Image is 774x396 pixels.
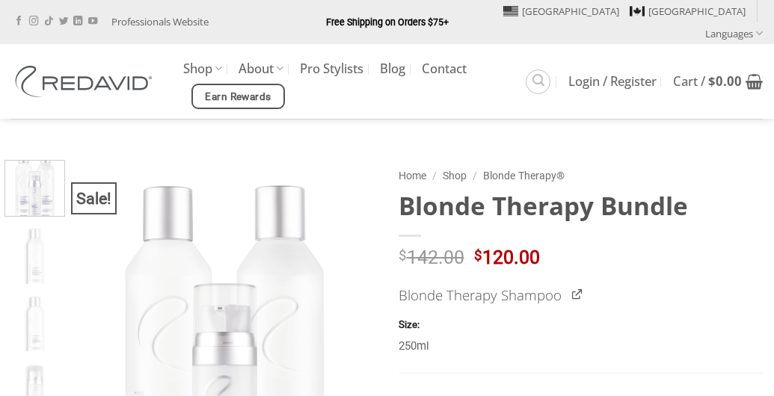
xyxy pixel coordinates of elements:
[526,69,550,94] a: Search
[183,54,222,83] a: Shop
[572,289,582,300] a: View Blonde Therapy Shampoo, opens in a new tab
[380,55,405,82] a: Blog
[673,65,763,98] a: View cart
[88,16,97,27] a: Follow on YouTube
[399,339,429,353] span: 250ml
[300,55,363,82] a: Pro Stylists
[191,84,285,109] a: Earn Rewards
[483,170,565,182] a: Blonde Therapy®
[399,249,407,263] span: $
[239,54,283,83] a: About
[44,16,53,27] a: Follow on TikTok
[422,55,467,82] a: Contact
[29,16,38,27] a: Follow on Instagram
[399,247,464,268] bdi: 142.00
[59,16,68,27] a: Follow on Twitter
[399,285,562,304] span: Blonde Therapy Shampoo
[473,170,477,182] span: /
[474,247,540,268] bdi: 120.00
[73,16,82,27] a: Follow on LinkedIn
[5,297,64,356] img: REDAVID Blonde Therapy Shampoo for Blonde and Highlightened Hair
[432,170,437,182] span: /
[5,229,64,288] img: REDAVID Blonde Therapy Conditioner for Blonde and Highlightened Hair
[705,22,763,44] a: Languages
[708,72,742,90] bdi: 0.00
[568,75,657,87] span: Login / Register
[14,16,23,27] a: Follow on Facebook
[568,68,657,95] a: Login / Register
[11,66,161,97] img: REDAVID Salon Products | United States
[474,249,482,263] span: $
[205,89,271,105] span: Earn Rewards
[326,16,449,28] strong: Free Shipping on Orders $75+
[111,10,209,34] a: Professionals Website
[399,167,764,185] nav: Breadcrumb
[443,170,467,182] a: Shop
[399,170,426,182] a: Home
[399,318,764,332] label: Size
[708,72,716,90] span: $
[673,75,742,87] span: Cart /
[399,190,764,222] h1: Blonde Therapy Bundle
